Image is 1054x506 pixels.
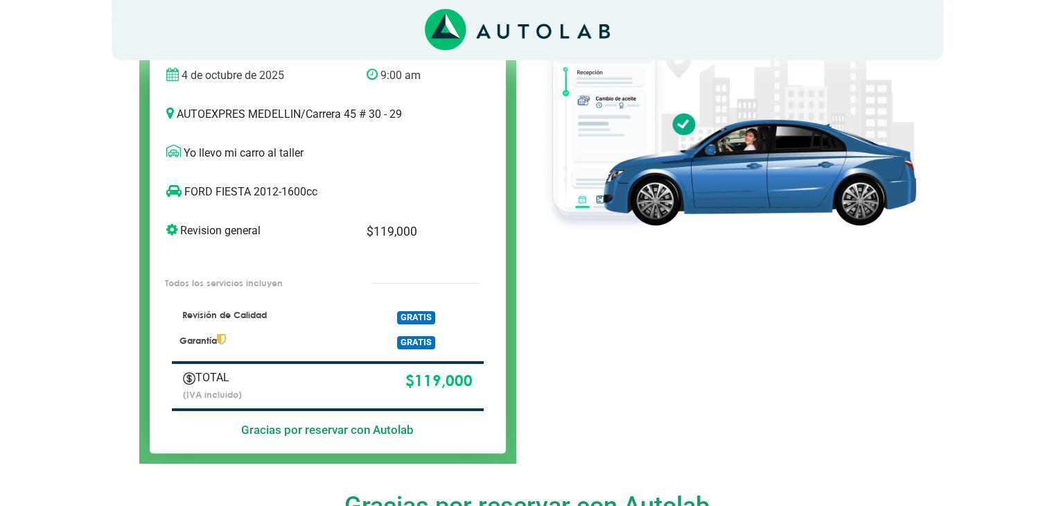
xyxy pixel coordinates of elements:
p: FORD FIESTA 2012-1600cc [166,184,461,200]
p: Todos los servicios incluyen [165,277,342,290]
p: 4 de octubre de 2025 [166,67,346,84]
a: Link al sitio de autolab [425,23,610,36]
p: Revisión de Calidad [179,309,346,322]
small: (IVA incluido) [183,389,242,400]
p: TOTAL [183,369,292,386]
p: AUTOEXPRES MEDELLIN / Carrera 45 # 30 - 29 [166,106,489,123]
span: GRATIS [397,336,435,349]
h5: Gracias por reservar con Autolab [172,423,484,437]
p: Garantía [179,334,346,347]
p: 9:00 am [367,67,460,84]
img: Autobooking-Iconos-23.png [183,372,195,385]
span: GRATIS [397,311,435,324]
p: Revision general [166,223,346,239]
p: $ 119,000 [312,369,472,393]
p: $ 119,000 [367,223,460,241]
p: Yo llevo mi carro al taller [166,145,489,162]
